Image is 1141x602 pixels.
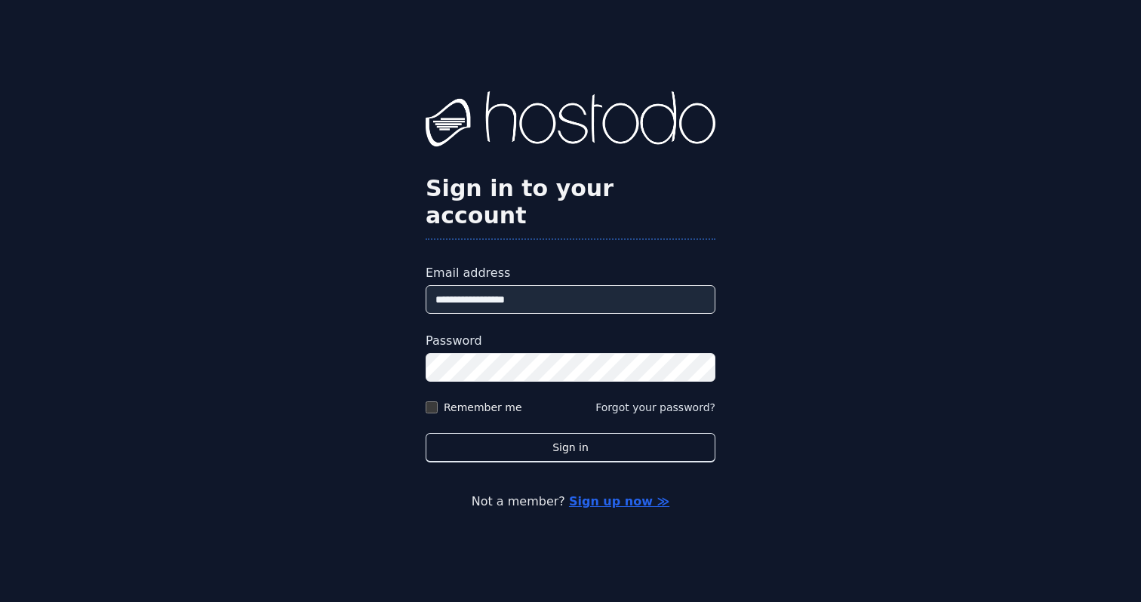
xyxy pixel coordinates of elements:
img: Hostodo [426,91,715,152]
p: Not a member? [72,493,1069,511]
label: Email address [426,264,715,282]
button: Forgot your password? [595,400,715,415]
label: Password [426,332,715,350]
label: Remember me [444,400,522,415]
button: Sign in [426,433,715,462]
h2: Sign in to your account [426,175,715,229]
a: Sign up now ≫ [569,494,669,508]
